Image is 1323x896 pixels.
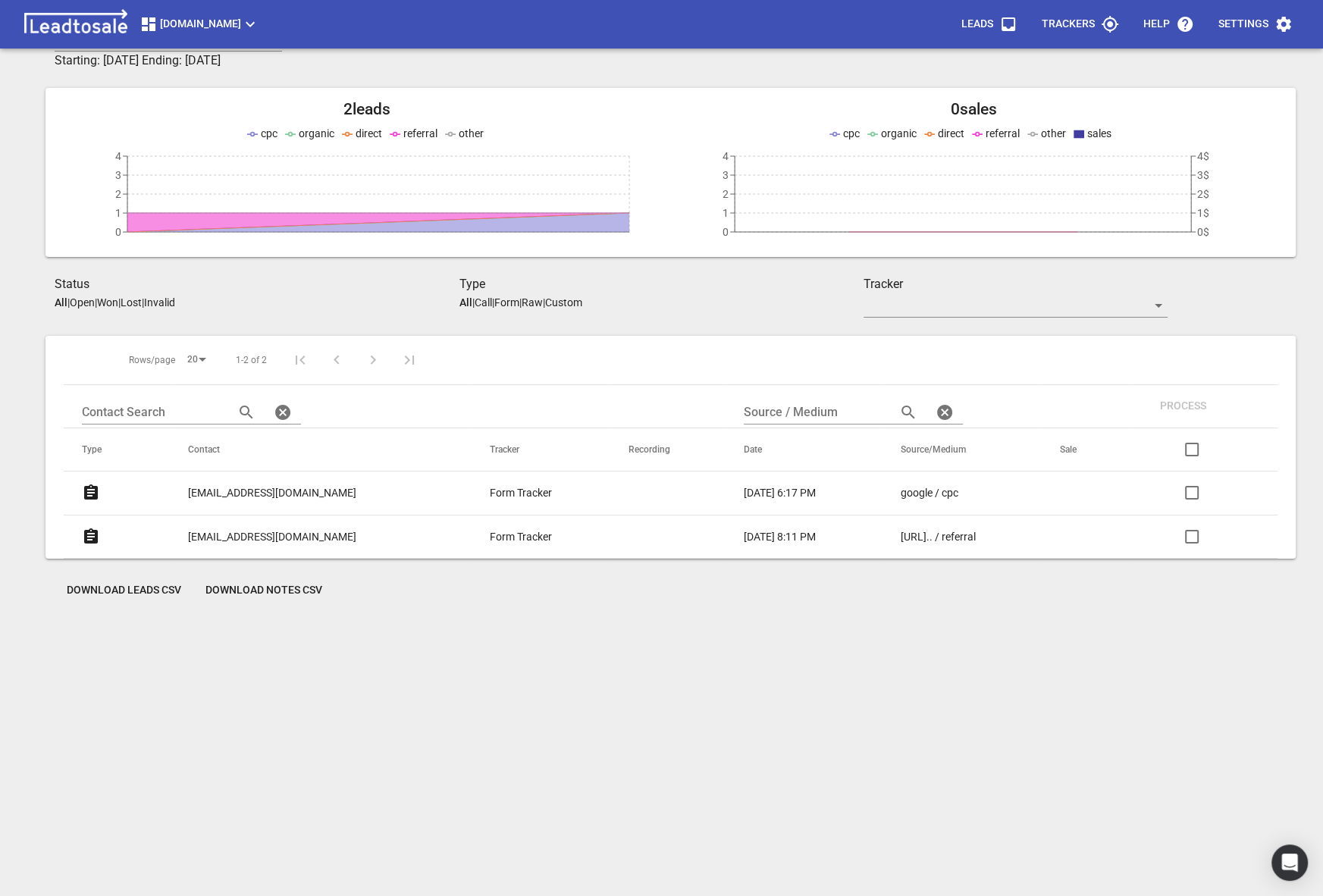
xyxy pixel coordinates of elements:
a: [DATE] 8:11 PM [744,529,839,545]
p: Leads [961,17,993,32]
button: Download Leads CSV [55,577,193,604]
p: https://www.digger-hire.co.nz/ / referral [900,529,975,545]
a: google / cpc [900,485,999,501]
aside: All [55,296,67,309]
p: [EMAIL_ADDRESS][DOMAIN_NAME] [188,529,356,545]
p: Settings [1218,17,1268,32]
p: Form Tracker [490,485,552,501]
span: cpc [843,127,860,139]
p: Custom [545,296,582,309]
span: Download Notes CSV [205,583,322,598]
p: [DATE] 8:11 PM [744,529,816,545]
div: Open Intercom Messenger [1271,844,1308,881]
tspan: 0 [115,226,121,238]
tspan: 3 [115,169,121,181]
h3: Status [55,275,459,293]
h2: 2 leads [64,100,671,119]
tspan: 1 [115,207,121,219]
tspan: 0$ [1197,226,1209,238]
span: | [67,296,70,309]
h3: Tracker [864,275,1167,293]
span: Download Leads CSV [67,583,181,598]
span: organic [299,127,334,139]
p: google / cpc [900,485,958,501]
span: direct [356,127,382,139]
tspan: 4 [115,150,121,162]
tspan: 0 [723,226,729,238]
span: | [142,296,144,309]
span: | [543,296,545,309]
span: | [118,296,121,309]
p: Form Tracker [490,529,552,545]
span: 1-2 of 2 [236,354,267,367]
svg: Form [82,528,100,546]
tspan: 1$ [1197,207,1209,219]
th: Contact [170,428,472,471]
a: [URL].. / referral [900,518,999,556]
aside: All [459,296,472,309]
p: Invalid [144,296,175,309]
h3: Type [459,275,864,293]
h3: Starting: [DATE] Ending: [DATE] [55,52,1066,70]
a: [EMAIL_ADDRESS][DOMAIN_NAME] [188,518,356,556]
svg: Form [82,484,100,502]
th: Recording [610,428,726,471]
p: [DATE] 6:17 PM [744,485,816,501]
p: [EMAIL_ADDRESS][DOMAIN_NAME] [188,485,356,501]
span: Rows/page [129,354,175,367]
a: Form Tracker [490,485,568,501]
span: [DOMAIN_NAME] [140,15,259,33]
span: referral [986,127,1020,139]
span: other [1041,127,1066,139]
span: | [472,296,475,309]
tspan: 4$ [1197,150,1209,162]
tspan: 4 [723,150,729,162]
span: | [519,296,522,309]
p: Open [70,296,95,309]
tspan: 2 [723,188,729,200]
span: other [459,127,484,139]
span: | [492,296,494,309]
button: [DOMAIN_NAME] [133,9,265,39]
th: Type [64,428,170,471]
div: 20 [181,349,212,370]
img: logo [18,9,133,39]
button: Download Notes CSV [193,577,334,604]
th: Source/Medium [882,428,1042,471]
span: cpc [261,127,277,139]
th: Date [726,428,882,471]
a: [DATE] 6:17 PM [744,485,839,501]
tspan: 1 [723,207,729,219]
span: organic [881,127,917,139]
tspan: 3 [723,169,729,181]
p: Call [475,296,492,309]
tspan: 3$ [1197,169,1209,181]
p: Won [97,296,118,309]
p: Lost [121,296,142,309]
tspan: 2 [115,188,121,200]
a: [EMAIL_ADDRESS][DOMAIN_NAME] [188,475,356,512]
p: Raw [522,296,543,309]
h2: 0 sales [671,100,1278,119]
p: Form [494,296,519,309]
span: direct [938,127,964,139]
p: Help [1143,17,1170,32]
span: sales [1087,127,1111,139]
tspan: 2$ [1197,188,1209,200]
th: Sale [1042,428,1129,471]
span: referral [403,127,437,139]
p: Trackers [1042,17,1095,32]
th: Tracker [472,428,610,471]
a: Form Tracker [490,529,568,545]
span: | [95,296,97,309]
